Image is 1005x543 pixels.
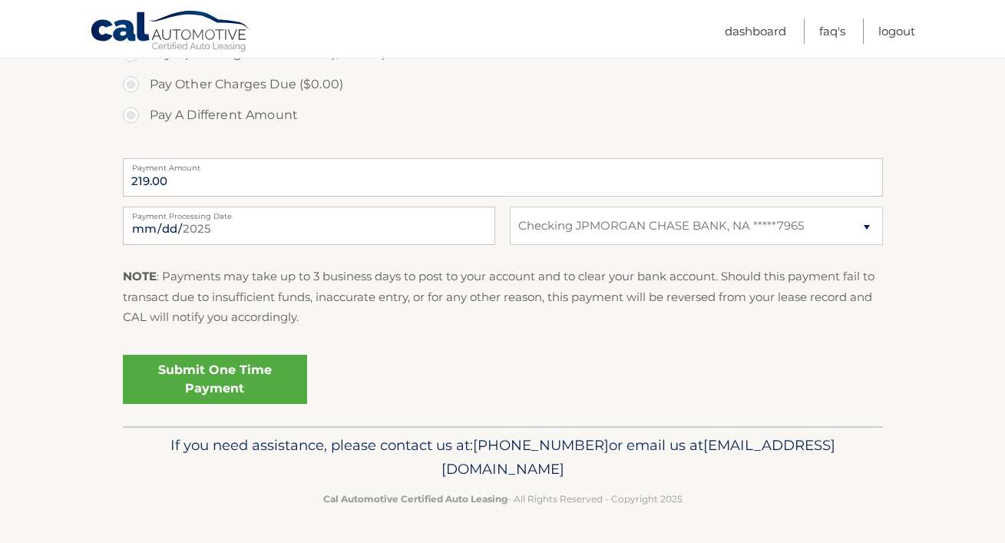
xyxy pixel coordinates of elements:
input: Payment Date [123,207,495,245]
a: Dashboard [725,18,786,44]
a: FAQ's [819,18,845,44]
label: Pay A Different Amount [123,100,883,131]
a: Logout [878,18,915,44]
p: If you need assistance, please contact us at: or email us at [133,433,873,482]
p: : Payments may take up to 3 business days to post to your account and to clear your bank account.... [123,267,883,327]
a: Submit One Time Payment [123,355,307,404]
strong: Cal Automotive Certified Auto Leasing [323,493,507,505]
label: Payment Amount [123,158,883,171]
label: Payment Processing Date [123,207,495,219]
span: [PHONE_NUMBER] [473,436,609,454]
strong: NOTE [123,269,157,283]
a: Cal Automotive [90,10,251,55]
label: Pay Other Charges Due ($0.00) [123,69,883,100]
p: - All Rights Reserved - Copyright 2025 [133,491,873,507]
input: Payment Amount [123,158,883,197]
